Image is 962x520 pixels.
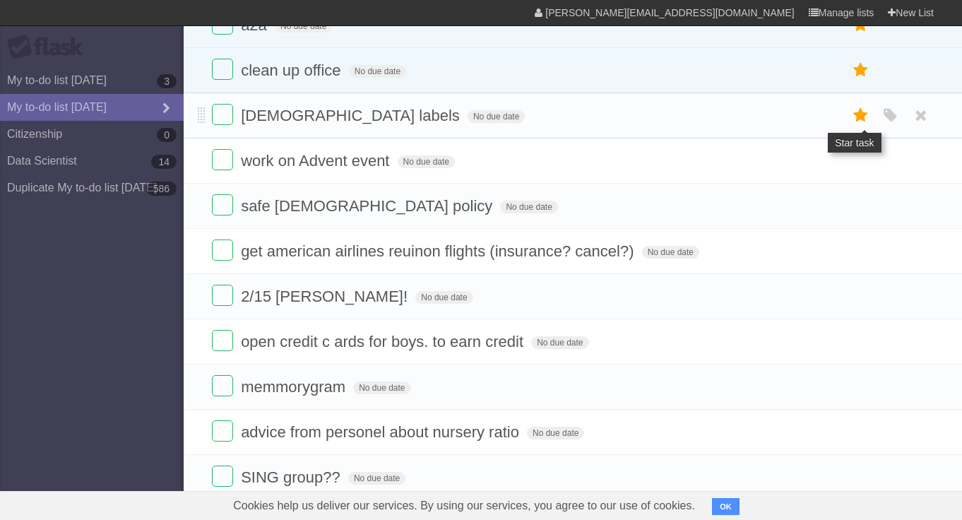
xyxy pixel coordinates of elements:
[212,375,233,396] label: Done
[151,155,177,169] b: 14
[349,65,406,78] span: No due date
[212,285,233,306] label: Done
[275,20,332,32] span: No due date
[241,288,411,305] span: 2/15 [PERSON_NAME]!
[219,492,709,520] span: Cookies help us deliver our services. By using our services, you agree to our use of cookies.
[848,59,874,82] label: Star task
[241,378,349,396] span: memmorygram
[241,242,637,260] span: get american airlines reuinon flights (insurance? cancel?)
[353,382,410,394] span: No due date
[146,182,177,196] b: 586
[241,468,344,486] span: SING group??
[7,35,92,60] div: Flask
[348,472,405,485] span: No due date
[468,110,525,123] span: No due date
[241,197,496,215] span: safe [DEMOGRAPHIC_DATA] policy
[212,420,233,442] label: Done
[212,194,233,215] label: Done
[500,201,557,213] span: No due date
[531,336,588,349] span: No due date
[212,59,233,80] label: Done
[642,246,699,259] span: No due date
[212,240,233,261] label: Done
[157,74,177,88] b: 3
[212,104,233,125] label: Done
[415,291,473,304] span: No due date
[212,149,233,170] label: Done
[212,330,233,351] label: Done
[527,427,584,439] span: No due date
[157,128,177,142] b: 0
[241,333,527,350] span: open credit c ards for boys. to earn credit
[398,155,455,168] span: No due date
[712,498,740,515] button: OK
[848,104,874,127] label: Star task
[241,107,463,124] span: [DEMOGRAPHIC_DATA] labels
[241,61,344,79] span: clean up office
[212,466,233,487] label: Done
[241,152,393,170] span: work on Advent event
[241,423,523,441] span: advice from personel about nursery ratio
